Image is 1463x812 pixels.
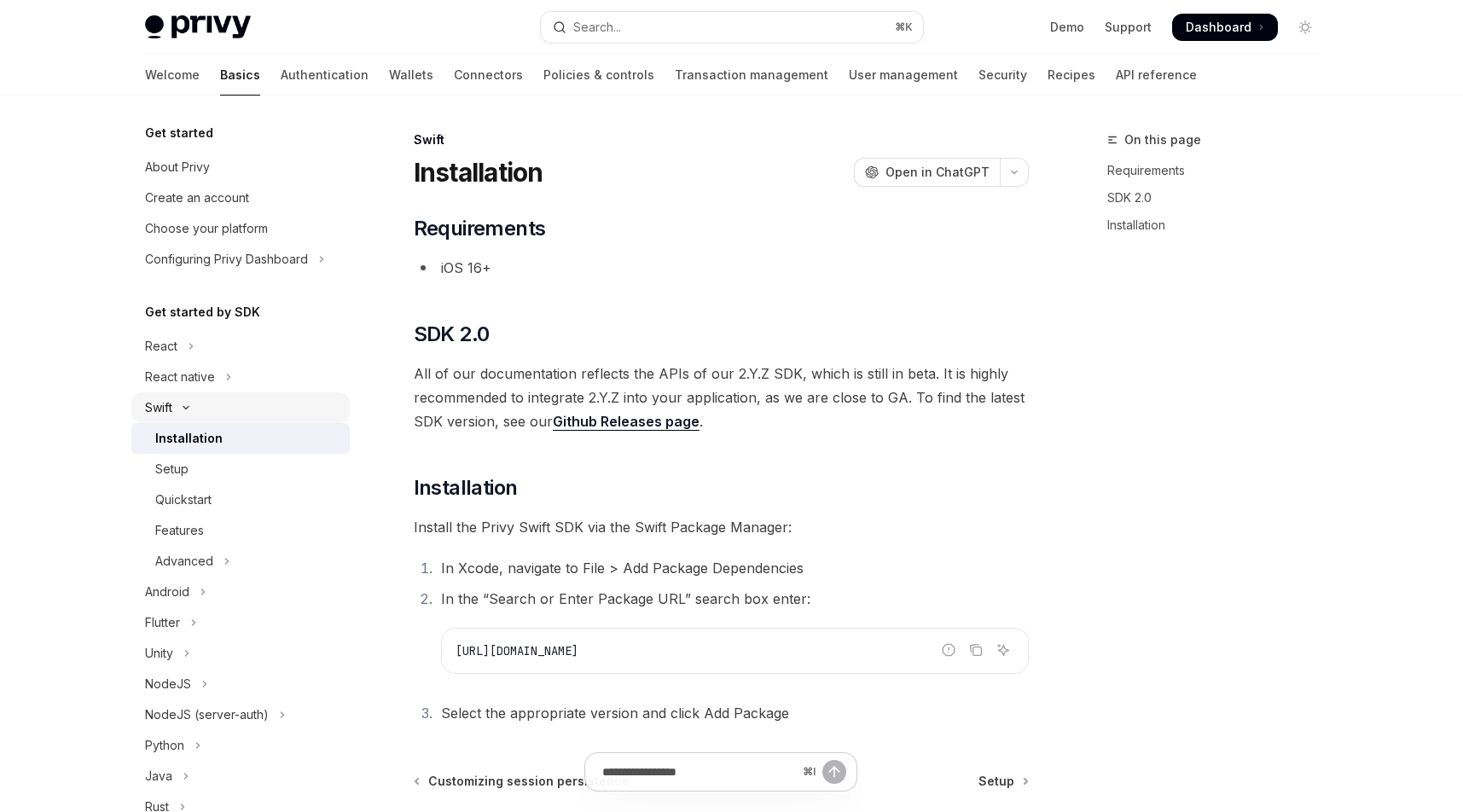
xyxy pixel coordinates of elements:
a: Requirements [1107,157,1332,184]
button: Toggle Configuring Privy Dashboard section [131,244,350,275]
button: Toggle Advanced section [131,546,350,577]
span: ⌘ K [895,20,913,34]
a: About Privy [131,152,350,183]
li: In the “Search or Enter Package URL” search box enter: [436,587,1029,674]
button: Toggle Swift section [131,392,350,423]
span: Install the Privy Swift SDK via the Swift Package Manager: [414,515,1029,539]
span: SDK 2.0 [414,321,490,348]
button: Toggle Flutter section [131,607,350,638]
button: Toggle NodeJS section [131,669,350,699]
h1: Installation [414,157,543,188]
a: Create an account [131,183,350,213]
div: Configuring Privy Dashboard [145,249,308,270]
span: Open in ChatGPT [885,164,990,181]
div: Quickstart [155,490,212,510]
div: Android [145,582,189,602]
div: Python [145,735,184,756]
button: Ask AI [992,639,1014,661]
button: Open in ChatGPT [854,158,1000,187]
button: Toggle NodeJS (server-auth) section [131,699,350,730]
a: Installation [1107,212,1332,239]
a: User management [849,55,958,96]
a: Features [131,515,350,546]
span: All of our documentation reflects the APIs of our 2.Y.Z SDK, which is still in beta. It is highly... [414,362,1029,433]
li: In Xcode, navigate to File > Add Package Dependencies [436,556,1029,580]
div: Installation [155,428,223,449]
a: Support [1105,19,1152,36]
div: NodeJS (server-auth) [145,705,269,725]
button: Toggle Python section [131,730,350,761]
span: Requirements [414,215,546,242]
div: Java [145,766,172,786]
li: Select the appropriate version and click Add Package [436,701,1029,725]
div: Swift [145,397,172,418]
a: Basics [220,55,260,96]
button: Open search [541,12,923,43]
a: Dashboard [1172,14,1278,41]
div: About Privy [145,157,210,177]
button: Toggle React native section [131,362,350,392]
a: Security [978,55,1027,96]
div: React [145,336,177,357]
li: iOS 16+ [414,256,1029,280]
button: Report incorrect code [938,639,960,661]
button: Toggle Unity section [131,638,350,669]
div: Unity [145,643,173,664]
img: light logo [145,15,251,39]
a: Connectors [454,55,523,96]
div: Flutter [145,612,180,633]
a: Wallets [389,55,433,96]
a: Authentication [281,55,369,96]
h5: Get started by SDK [145,302,260,322]
span: Dashboard [1186,19,1251,36]
div: React native [145,367,215,387]
div: Search... [573,17,621,38]
div: Choose your platform [145,218,268,239]
button: Toggle React section [131,331,350,362]
button: Send message [822,760,846,784]
div: Swift [414,131,1029,148]
a: Choose your platform [131,213,350,244]
a: Installation [131,423,350,454]
a: Recipes [1048,55,1095,96]
div: NodeJS [145,674,191,694]
button: Copy the contents from the code block [965,639,987,661]
button: Toggle Java section [131,761,350,792]
a: API reference [1116,55,1197,96]
div: Setup [155,459,189,479]
a: Setup [131,454,350,484]
a: Demo [1050,19,1084,36]
div: Create an account [145,188,249,208]
button: Toggle Android section [131,577,350,607]
div: Advanced [155,551,213,571]
button: Toggle dark mode [1292,14,1319,41]
a: Github Releases page [553,413,700,431]
a: Welcome [145,55,200,96]
a: Quickstart [131,484,350,515]
a: SDK 2.0 [1107,184,1332,212]
a: Policies & controls [543,55,654,96]
span: Installation [414,474,518,502]
a: Transaction management [675,55,828,96]
input: Ask a question... [602,753,796,791]
span: On this page [1124,130,1201,150]
span: [URL][DOMAIN_NAME] [456,643,578,658]
div: Features [155,520,204,541]
h5: Get started [145,123,213,143]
